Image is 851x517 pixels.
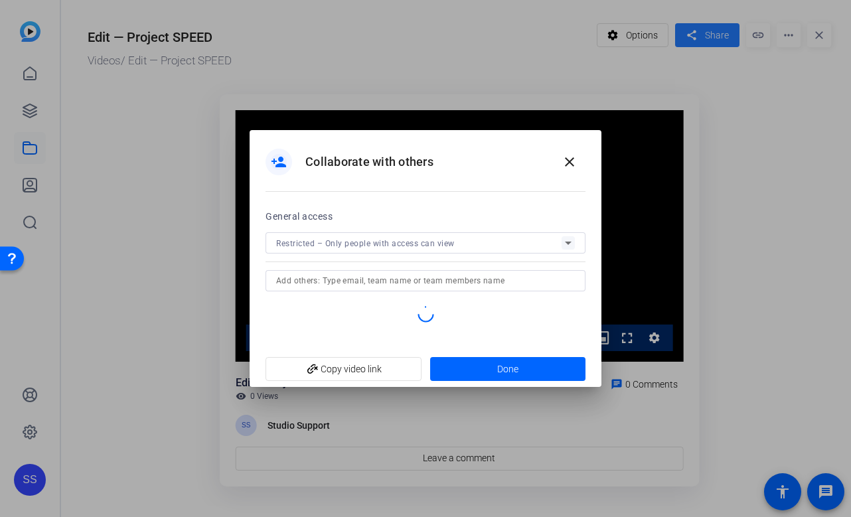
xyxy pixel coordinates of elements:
input: Add others: Type email, team name or team members name [276,273,575,289]
mat-icon: close [562,154,578,170]
h2: General access [266,208,333,224]
mat-icon: person_add [271,154,287,170]
h1: Collaborate with others [305,154,433,170]
span: Done [497,362,518,376]
mat-icon: add_link [301,358,324,381]
span: Copy video link [276,356,411,382]
span: Restricted – Only people with access can view [276,239,455,248]
button: Done [430,357,586,381]
button: Copy video link [266,357,422,381]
